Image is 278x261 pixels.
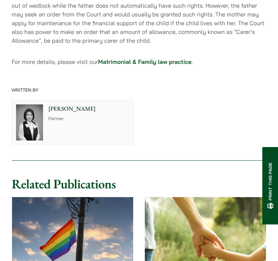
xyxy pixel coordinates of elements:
a: [PERSON_NAME] Partner [12,100,134,145]
p: Written By [12,88,266,93]
p: Partner [49,116,130,123]
h2: Related Publications [12,176,266,192]
p: For more details, please visit our . [12,57,266,66]
a: Matrimonial & Family law practice [98,58,192,65]
p: [PERSON_NAME] [49,104,130,113]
